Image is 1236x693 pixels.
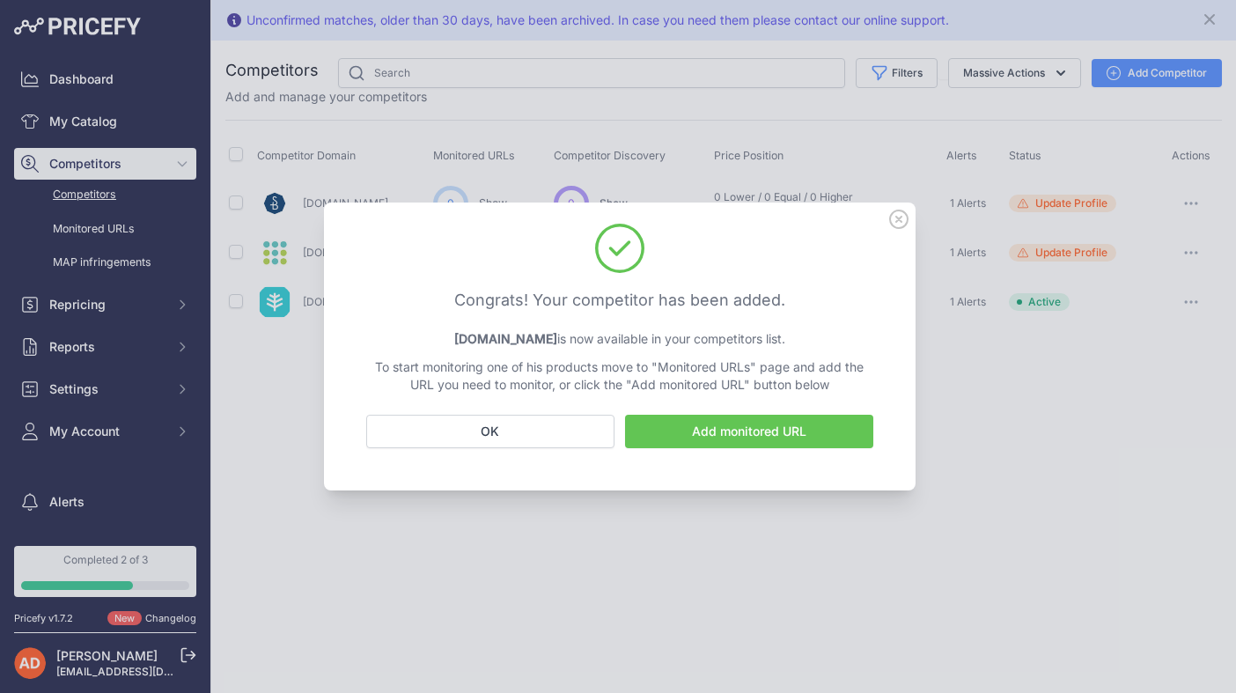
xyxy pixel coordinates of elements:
p: is now available in your competitors list. [366,330,873,348]
p: To start monitoring one of his products move to "Monitored URLs" page and add the URL you need to... [366,358,873,394]
strong: [DOMAIN_NAME] [454,331,557,346]
button: OK [366,415,614,448]
h3: Congrats! Your competitor has been added. [366,288,873,313]
a: Add monitored URL [625,415,873,448]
